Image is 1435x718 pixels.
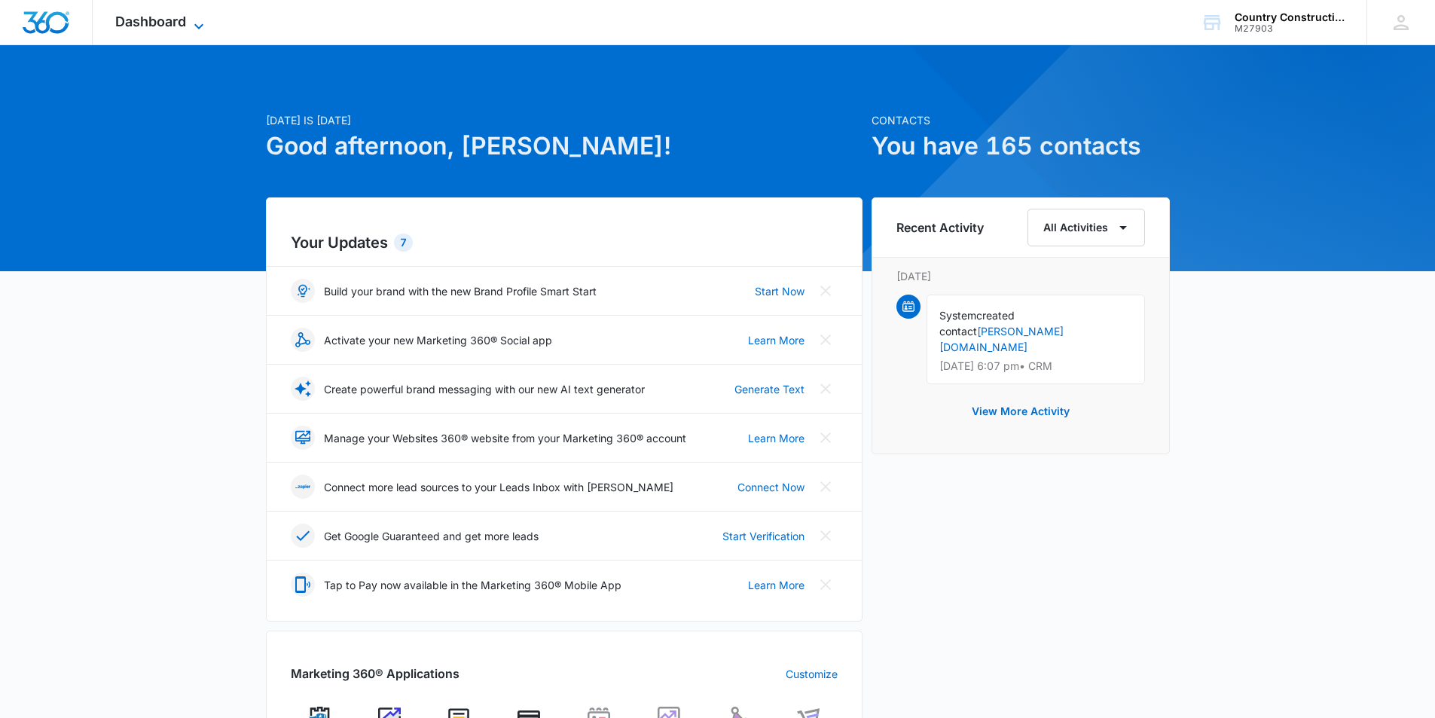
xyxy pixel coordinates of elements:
[324,332,552,348] p: Activate your new Marketing 360® Social app
[896,218,984,237] h6: Recent Activity
[1235,11,1345,23] div: account name
[324,430,686,446] p: Manage your Websites 360® website from your Marketing 360® account
[896,268,1145,284] p: [DATE]
[266,128,863,164] h1: Good afternoon, [PERSON_NAME]!
[939,325,1064,353] a: [PERSON_NAME][DOMAIN_NAME]
[939,309,1015,338] span: created contact
[748,430,805,446] a: Learn More
[814,377,838,401] button: Close
[872,112,1170,128] p: Contacts
[814,426,838,450] button: Close
[291,231,838,254] h2: Your Updates
[814,328,838,352] button: Close
[266,112,863,128] p: [DATE] is [DATE]
[786,666,838,682] a: Customize
[814,475,838,499] button: Close
[748,332,805,348] a: Learn More
[115,14,186,29] span: Dashboard
[324,381,645,397] p: Create powerful brand messaging with our new AI text generator
[814,279,838,303] button: Close
[755,283,805,299] a: Start Now
[814,524,838,548] button: Close
[748,577,805,593] a: Learn More
[737,479,805,495] a: Connect Now
[324,528,539,544] p: Get Google Guaranteed and get more leads
[722,528,805,544] a: Start Verification
[939,309,976,322] span: System
[872,128,1170,164] h1: You have 165 contacts
[1027,209,1145,246] button: All Activities
[939,361,1132,371] p: [DATE] 6:07 pm • CRM
[324,577,621,593] p: Tap to Pay now available in the Marketing 360® Mobile App
[324,283,597,299] p: Build your brand with the new Brand Profile Smart Start
[1235,23,1345,34] div: account id
[957,393,1085,429] button: View More Activity
[734,381,805,397] a: Generate Text
[394,234,413,252] div: 7
[291,665,460,683] h2: Marketing 360® Applications
[814,573,838,597] button: Close
[324,479,673,495] p: Connect more lead sources to your Leads Inbox with [PERSON_NAME]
